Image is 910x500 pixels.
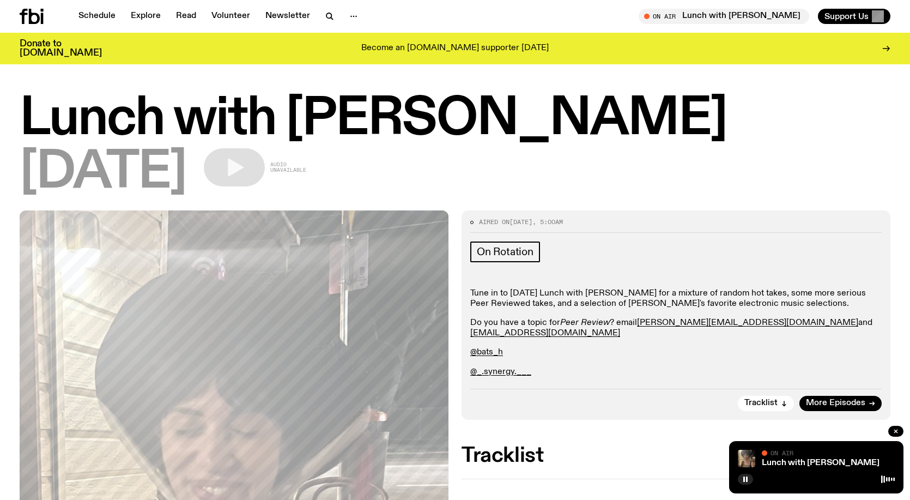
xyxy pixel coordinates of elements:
a: Newsletter [259,9,317,24]
a: Explore [124,9,167,24]
span: Aired on [479,218,509,226]
span: Support Us [824,11,869,21]
a: On Rotation [470,242,540,262]
p: Tune in to [DATE] Lunch with [PERSON_NAME] for a mixture of random hot takes, some more serious P... [470,288,882,309]
p: Become an [DOMAIN_NAME] supporter [DATE] [361,44,549,53]
span: Audio unavailable [270,162,306,173]
a: @bats_h [470,348,503,357]
button: Support Us [818,9,890,24]
a: @_.synergy.___ [470,368,531,376]
span: Tune in live [651,12,804,20]
h2: Tracklist [462,446,890,466]
span: On Rotation [477,246,533,258]
p: Do you have a topic for ? email and [470,318,882,339]
a: [EMAIL_ADDRESS][DOMAIN_NAME] [470,329,620,338]
span: On Air [771,449,793,456]
a: [PERSON_NAME][EMAIL_ADDRESS][DOMAIN_NAME] [637,318,858,327]
span: [DATE] [509,218,532,226]
h3: Donate to [DOMAIN_NAME] [20,39,102,58]
a: Schedule [72,9,122,24]
a: Read [169,9,203,24]
span: More Episodes [806,399,865,407]
span: , 5:00am [532,218,563,226]
em: Peer Review [560,318,610,327]
span: [DATE] [20,148,186,197]
a: More Episodes [799,396,882,411]
span: Tracklist [744,399,778,407]
h1: Lunch with [PERSON_NAME] [20,95,890,144]
button: On AirLunch with [PERSON_NAME] [639,9,809,24]
a: Volunteer [205,9,257,24]
button: Tracklist [738,396,794,411]
a: Lunch with [PERSON_NAME] [762,459,879,467]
